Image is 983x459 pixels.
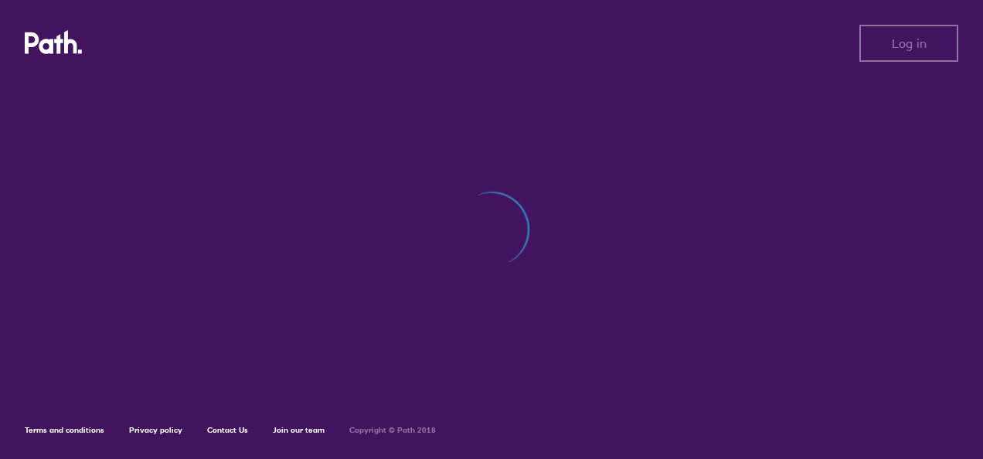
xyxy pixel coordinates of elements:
[207,425,248,435] a: Contact Us
[859,25,958,62] button: Log in
[25,425,104,435] a: Terms and conditions
[349,426,436,435] h6: Copyright © Path 2018
[273,425,325,435] a: Join our team
[892,36,927,50] span: Log in
[129,425,182,435] a: Privacy policy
